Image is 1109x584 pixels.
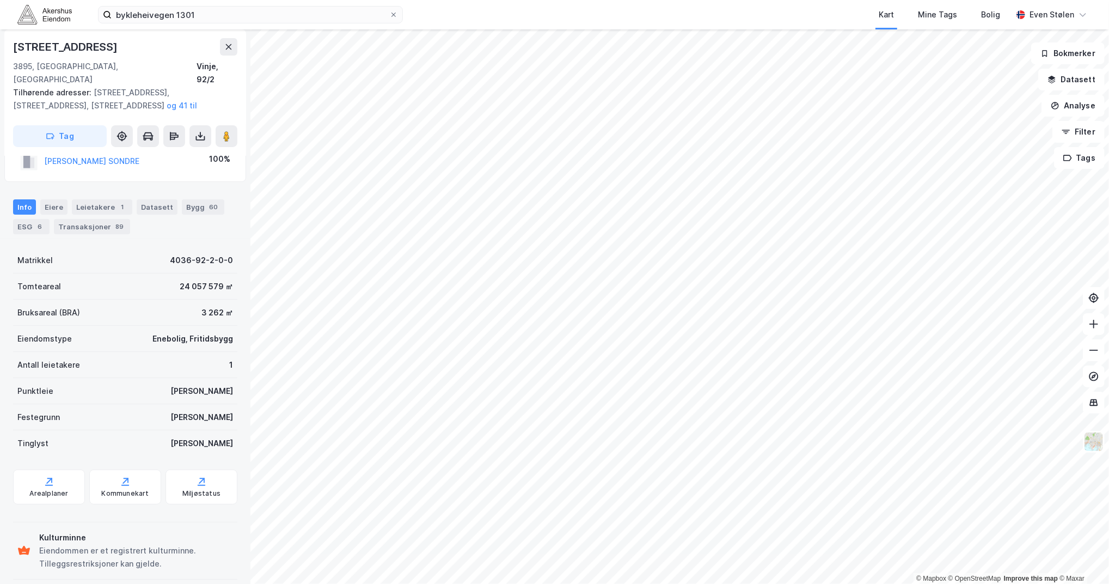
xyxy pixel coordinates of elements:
div: Mine Tags [918,8,957,21]
div: Kommunekart [101,489,149,498]
div: Eiendommen er et registrert kulturminne. Tilleggsrestriksjoner kan gjelde. [39,544,233,570]
div: Kulturminne [39,531,233,544]
div: ESG [13,219,50,234]
button: Bokmerker [1031,42,1105,64]
img: Z [1083,431,1104,452]
div: Eiere [40,199,68,215]
div: Matrikkel [17,254,53,267]
button: Analyse [1041,95,1105,117]
div: Miljøstatus [182,489,220,498]
div: [PERSON_NAME] [170,411,233,424]
div: 6 [34,221,45,232]
img: akershus-eiendom-logo.9091f326c980b4bce74ccdd9f866810c.svg [17,5,72,24]
a: OpenStreetMap [948,575,1001,582]
div: Tomteareal [17,280,61,293]
div: 24 057 579 ㎡ [180,280,233,293]
div: 3 262 ㎡ [201,306,233,319]
div: [STREET_ADDRESS] [13,38,120,56]
div: Info [13,199,36,215]
iframe: Chat Widget [1055,532,1109,584]
div: Transaksjoner [54,219,130,234]
div: Datasett [137,199,177,215]
div: 1 [229,358,233,372]
div: Leietakere [72,199,132,215]
button: Filter [1052,121,1105,143]
div: 3895, [GEOGRAPHIC_DATA], [GEOGRAPHIC_DATA] [13,60,197,86]
div: Festegrunn [17,411,60,424]
div: Bruksareal (BRA) [17,306,80,319]
div: 4036-92-2-0-0 [170,254,233,267]
div: Punktleie [17,385,53,398]
input: Søk på adresse, matrikkel, gårdeiere, leietakere eller personer [112,7,389,23]
div: Tinglyst [17,437,48,450]
div: Bolig [981,8,1000,21]
button: Datasett [1038,69,1105,90]
div: Enebolig, Fritidsbygg [152,332,233,345]
div: Arealplaner [29,489,68,498]
div: 89 [113,221,126,232]
div: Vinje, 92/2 [197,60,237,86]
div: Bygg [182,199,224,215]
div: 60 [207,202,220,212]
div: [STREET_ADDRESS], [STREET_ADDRESS], [STREET_ADDRESS] [13,86,229,112]
div: Eiendomstype [17,332,72,345]
div: Antall leietakere [17,358,80,372]
div: Even Stølen [1030,8,1074,21]
button: Tag [13,125,107,147]
span: Tilhørende adresser: [13,88,94,97]
div: [PERSON_NAME] [170,385,233,398]
a: Improve this map [1004,575,1058,582]
div: [PERSON_NAME] [170,437,233,450]
div: Kontrollprogram for chat [1055,532,1109,584]
div: 100% [209,153,230,166]
div: 1 [117,202,128,212]
button: Tags [1054,147,1105,169]
div: Kart [879,8,894,21]
a: Mapbox [916,575,946,582]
